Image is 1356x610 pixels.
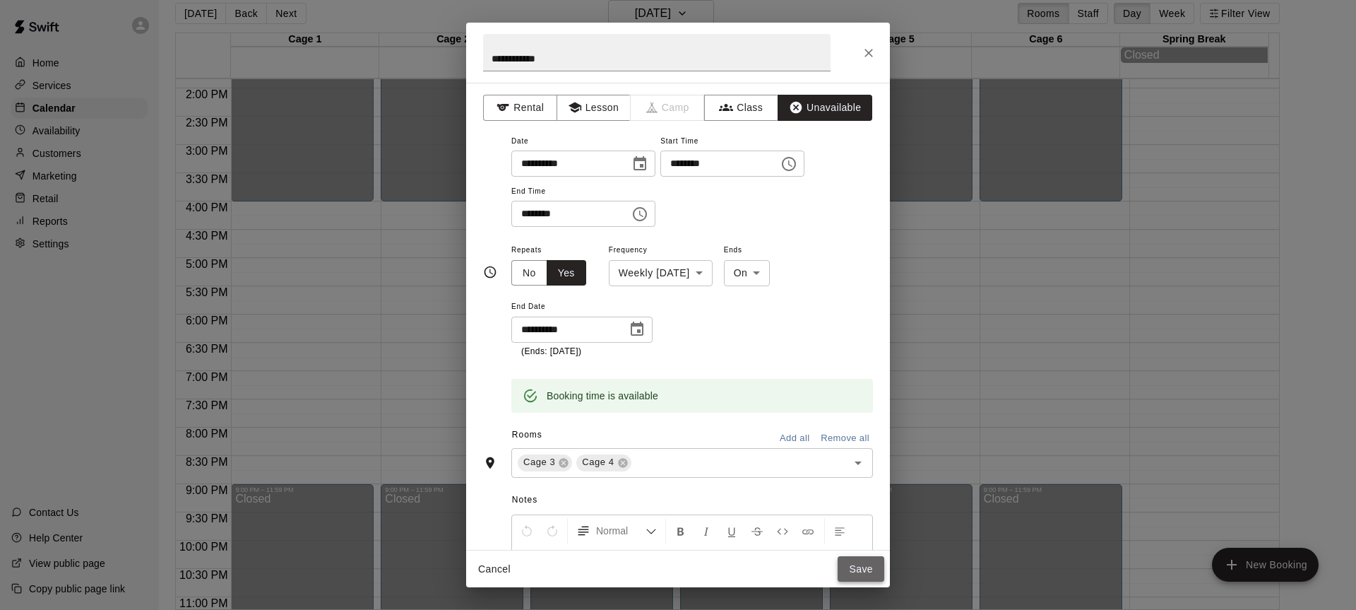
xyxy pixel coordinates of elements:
p: (Ends: [DATE]) [521,345,643,359]
div: On [724,260,771,286]
span: Notes [512,489,873,512]
span: Camps can only be created in the Services page [631,95,705,121]
div: Cage 4 [576,454,631,471]
span: Repeats [511,241,597,260]
div: outlined button group [511,260,586,286]
span: Cage 4 [576,455,619,469]
span: Cage 3 [518,455,561,469]
button: Lesson [557,95,631,121]
button: Save [838,556,884,582]
span: Frequency [609,241,713,260]
button: Choose date, selected date is Aug 28, 2025 [623,315,651,344]
button: Format Bold [669,518,693,544]
button: Format Strikethrough [745,518,769,544]
button: Undo [515,518,539,544]
span: End Date [511,298,653,317]
span: Date [511,132,655,151]
button: Redo [540,518,564,544]
button: Remove all [817,428,873,450]
button: Rental [483,95,557,121]
button: Format Underline [720,518,744,544]
button: Add all [772,428,817,450]
button: Insert Link [796,518,820,544]
button: Choose time, selected time is 9:00 PM [626,200,654,228]
div: Weekly [DATE] [609,260,713,286]
svg: Timing [483,265,497,279]
button: Close [856,40,881,66]
span: Rooms [512,430,542,440]
button: No [511,260,547,286]
button: Justify Align [566,544,590,569]
span: Normal [596,524,646,538]
span: End Time [511,182,655,201]
button: Choose time, selected time is 7:00 PM [775,150,803,178]
div: Booking time is available [547,383,658,409]
button: Cancel [472,556,517,582]
button: Center Align [515,544,539,569]
button: Formatting Options [571,518,662,544]
button: Open [848,453,868,473]
button: Left Align [828,518,852,544]
div: Cage 3 [518,454,572,471]
button: Choose date, selected date is Aug 21, 2025 [626,150,654,178]
button: Format Italics [694,518,718,544]
button: Insert Code [771,518,795,544]
button: Class [704,95,778,121]
span: Ends [724,241,771,260]
button: Unavailable [778,95,872,121]
span: Start Time [660,132,804,151]
button: Yes [547,260,586,286]
svg: Rooms [483,456,497,470]
button: Right Align [540,544,564,569]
